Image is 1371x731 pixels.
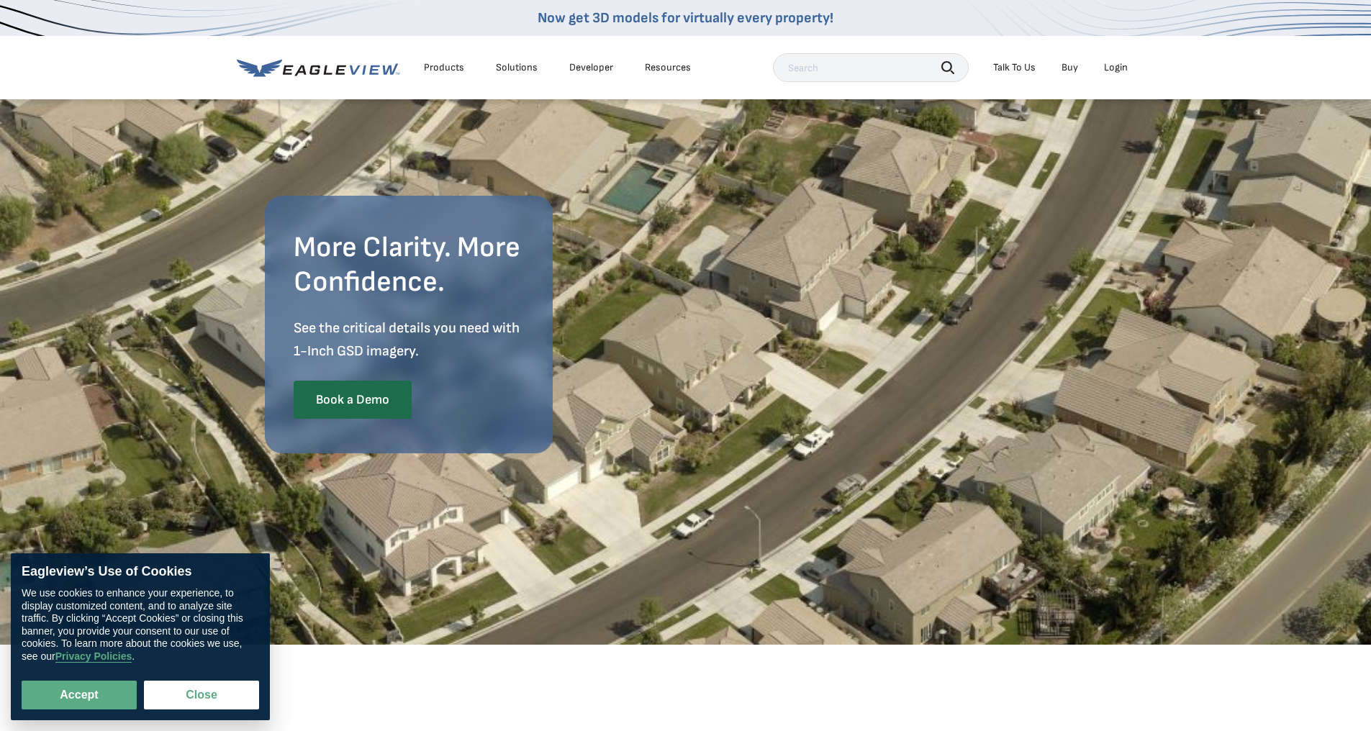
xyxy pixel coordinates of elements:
a: Privacy Policies [55,650,132,663]
a: Now get 3D models for virtually every property! [538,9,833,27]
a: Book a Demo [294,381,412,419]
button: Accept [22,681,137,709]
button: Close [144,681,259,709]
div: Products [424,61,464,74]
div: Login [1104,61,1128,74]
div: Solutions [496,61,538,74]
a: Buy [1062,61,1078,74]
p: See the critical details you need with 1-Inch GSD imagery. [294,317,524,363]
h2: More Clarity. More Confidence. [294,230,524,299]
a: Developer [569,61,613,74]
div: We use cookies to enhance your experience, to display customized content, and to analyze site tra... [22,587,259,663]
div: Talk To Us [993,61,1036,74]
input: Search [773,53,969,82]
div: Resources [645,61,691,74]
div: Eagleview’s Use of Cookies [22,564,259,580]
